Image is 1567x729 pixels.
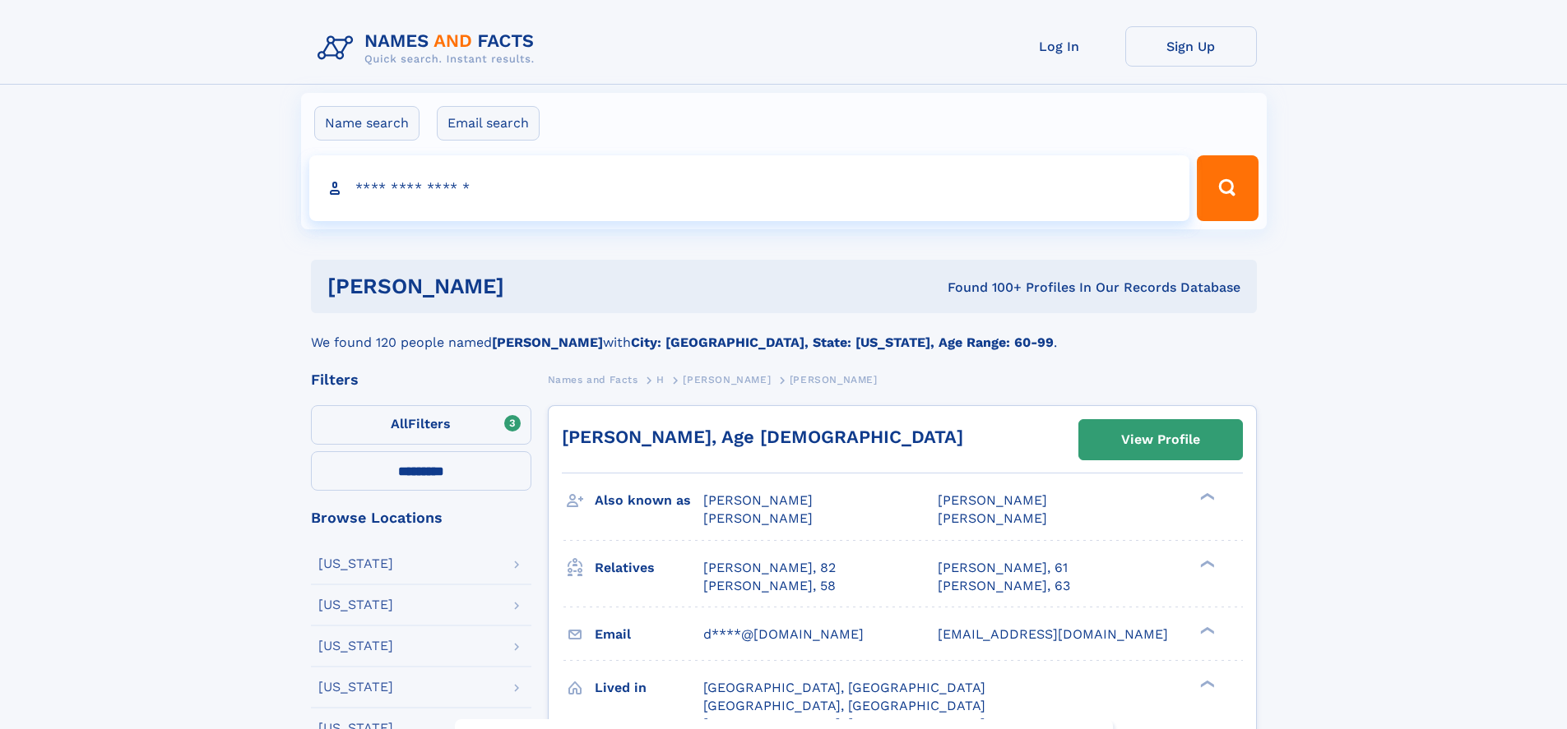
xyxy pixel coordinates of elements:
[938,559,1068,577] a: [PERSON_NAME], 61
[311,510,531,525] div: Browse Locations
[548,369,638,390] a: Names and Facts
[327,276,726,297] h1: [PERSON_NAME]
[1197,155,1258,221] button: Search Button
[311,26,548,71] img: Logo Names and Facts
[318,598,393,611] div: [US_STATE]
[311,313,1257,353] div: We found 120 people named with .
[631,335,1054,350] b: City: [GEOGRAPHIC_DATA], State: [US_STATE], Age Range: 60-99
[938,510,1047,526] span: [PERSON_NAME]
[703,559,836,577] a: [PERSON_NAME], 82
[938,577,1070,595] a: [PERSON_NAME], 63
[391,416,408,431] span: All
[703,510,813,526] span: [PERSON_NAME]
[938,626,1168,642] span: [EMAIL_ADDRESS][DOMAIN_NAME]
[726,279,1240,297] div: Found 100+ Profiles In Our Records Database
[311,405,531,445] label: Filters
[683,374,771,385] span: [PERSON_NAME]
[703,492,813,508] span: [PERSON_NAME]
[595,487,703,514] h3: Also known as
[703,698,985,713] span: [GEOGRAPHIC_DATA], [GEOGRAPHIC_DATA]
[656,369,665,390] a: H
[1196,625,1216,635] div: ❯
[1121,421,1200,459] div: View Profile
[683,369,771,390] a: [PERSON_NAME]
[1079,420,1242,459] a: View Profile
[318,557,393,570] div: [US_STATE]
[656,374,665,385] span: H
[318,681,393,694] div: [US_STATE]
[595,621,703,648] h3: Email
[1125,26,1257,67] a: Sign Up
[562,427,963,447] a: [PERSON_NAME], Age [DEMOGRAPHIC_DATA]
[309,155,1190,221] input: search input
[1196,491,1216,502] div: ❯
[1196,678,1216,689] div: ❯
[595,674,703,702] h3: Lived in
[595,554,703,582] h3: Relatives
[790,374,878,385] span: [PERSON_NAME]
[703,577,836,595] a: [PERSON_NAME], 58
[311,372,531,387] div: Filters
[938,492,1047,508] span: [PERSON_NAME]
[703,680,985,695] span: [GEOGRAPHIC_DATA], [GEOGRAPHIC_DATA]
[492,335,603,350] b: [PERSON_NAME]
[437,106,540,141] label: Email search
[1196,558,1216,569] div: ❯
[318,639,393,653] div: [US_STATE]
[994,26,1125,67] a: Log In
[314,106,420,141] label: Name search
